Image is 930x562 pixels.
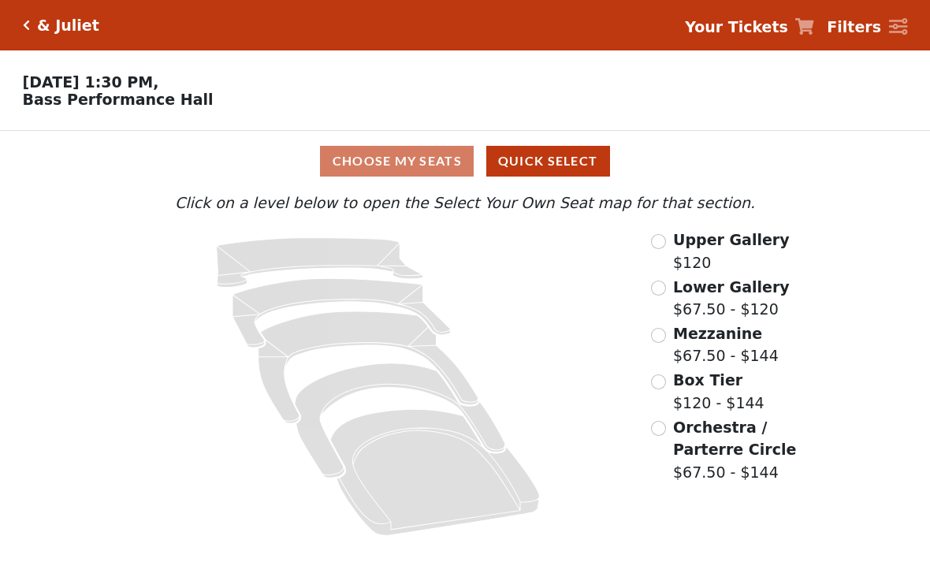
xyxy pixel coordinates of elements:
span: Upper Gallery [673,231,790,248]
span: Orchestra / Parterre Circle [673,419,796,459]
label: $67.50 - $120 [673,276,790,321]
h5: & Juliet [37,17,99,35]
span: Box Tier [673,371,742,389]
p: Click on a level below to open the Select Your Own Seat map for that section. [128,192,803,214]
span: Lower Gallery [673,278,790,296]
a: Click here to go back to filters [23,20,30,31]
strong: Your Tickets [685,18,788,35]
label: $67.50 - $144 [673,416,802,484]
path: Upper Gallery - Seats Available: 306 [216,238,422,288]
label: $120 - $144 [673,369,764,414]
strong: Filters [827,18,881,35]
label: $120 [673,229,790,274]
span: Mezzanine [673,325,762,342]
a: Your Tickets [685,16,814,39]
label: $67.50 - $144 [673,322,779,367]
button: Quick Select [486,146,610,177]
path: Orchestra / Parterre Circle - Seats Available: 29 [330,410,539,536]
a: Filters [827,16,907,39]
